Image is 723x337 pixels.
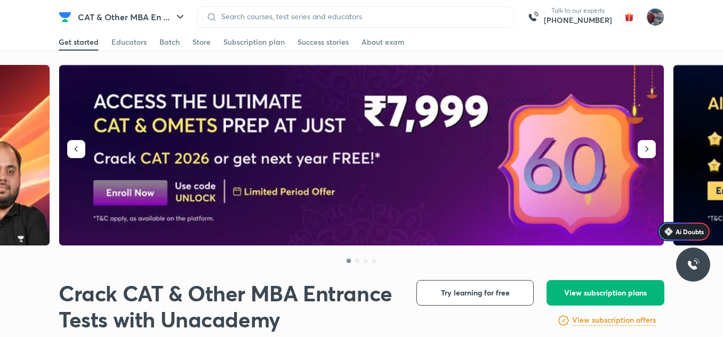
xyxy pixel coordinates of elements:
div: Educators [111,37,147,47]
a: Subscription plan [223,34,285,51]
a: Educators [111,34,147,51]
input: Search courses, test series and educators [217,12,505,21]
a: [PHONE_NUMBER] [544,15,612,26]
img: Icon [664,227,673,236]
p: Talk to our experts [544,6,612,15]
a: Success stories [298,34,349,51]
span: View subscription plans [564,287,647,298]
a: About exam [361,34,405,51]
a: Batch [159,34,180,51]
div: Subscription plan [223,37,285,47]
img: Prashant saluja [646,8,664,26]
button: Try learning for free [416,280,534,306]
img: Company Logo [59,11,71,23]
img: call-us [523,6,544,28]
span: Try learning for free [441,287,510,298]
div: Store [192,37,211,47]
a: Store [192,34,211,51]
div: Get started [59,37,99,47]
div: Batch [159,37,180,47]
div: Success stories [298,37,349,47]
h6: View subscription offers [572,315,656,326]
a: Get started [59,34,99,51]
span: Ai Doubts [676,227,704,236]
div: About exam [361,37,405,47]
img: avatar [621,9,638,26]
a: Ai Doubts [658,222,710,241]
a: View subscription offers [572,314,656,327]
button: View subscription plans [547,280,664,306]
button: CAT & Other MBA En ... [71,6,193,28]
img: ttu [687,258,700,271]
h1: Crack CAT & Other MBA Entrance Tests with Unacademy [59,280,399,332]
